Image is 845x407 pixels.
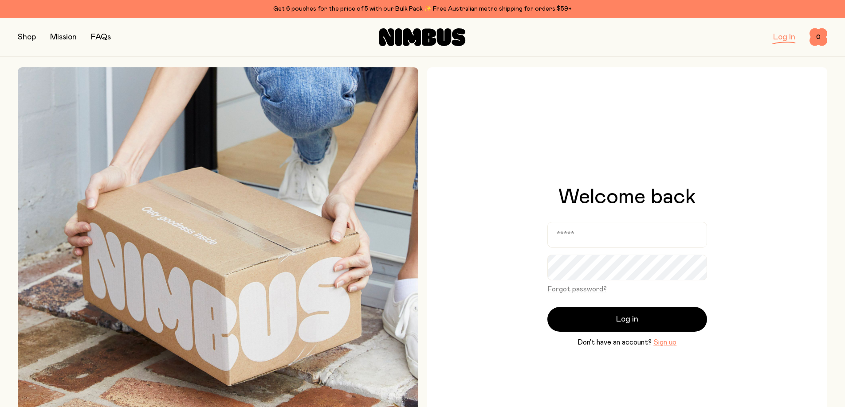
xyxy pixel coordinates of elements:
div: Get 6 pouches for the price of 5 with our Bulk Pack ✨ Free Australian metro shipping for orders $59+ [18,4,827,14]
button: Sign up [653,337,676,348]
a: Log In [773,33,795,41]
span: Log in [616,313,638,326]
a: Mission [50,33,77,41]
button: Forgot password? [547,284,607,295]
button: 0 [810,28,827,46]
button: Log in [547,307,707,332]
h1: Welcome back [558,186,696,208]
span: Don’t have an account? [578,337,652,348]
a: FAQs [91,33,111,41]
